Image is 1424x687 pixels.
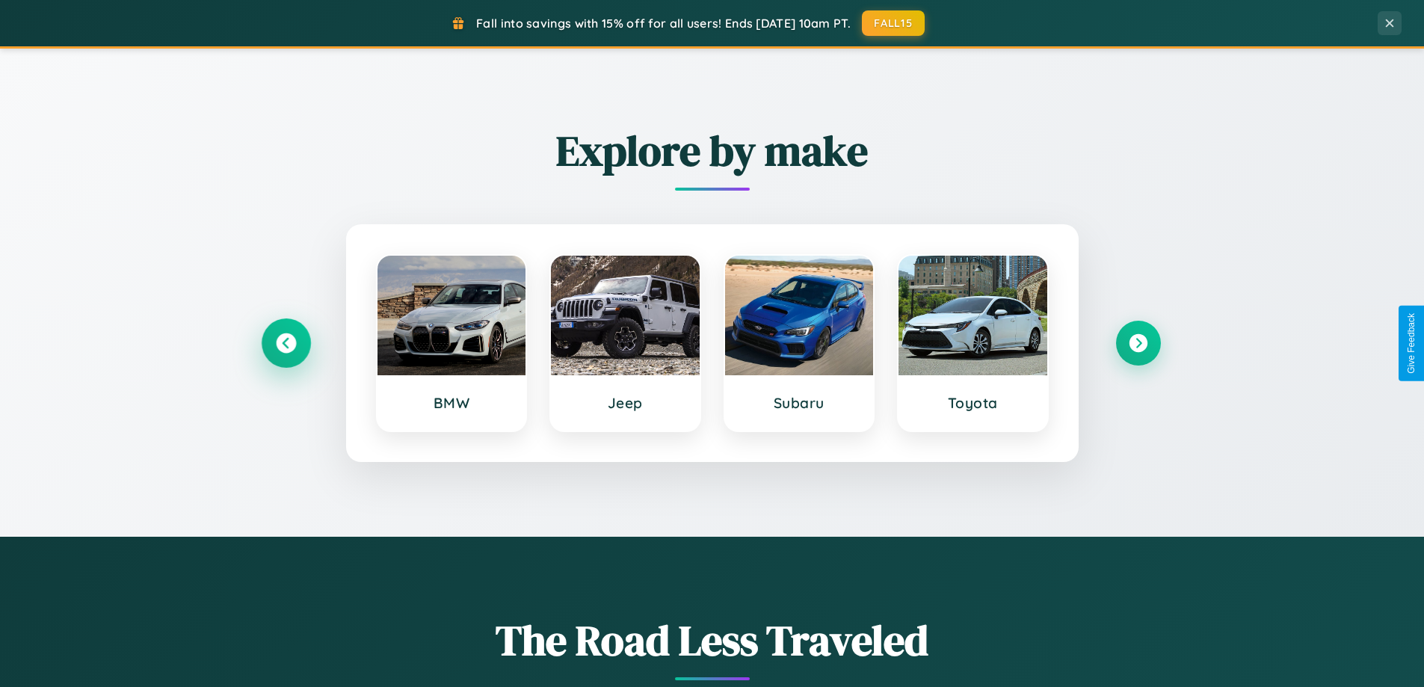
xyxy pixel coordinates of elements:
[392,394,511,412] h3: BMW
[264,611,1161,669] h1: The Road Less Traveled
[476,16,851,31] span: Fall into savings with 15% off for all users! Ends [DATE] 10am PT.
[264,122,1161,179] h2: Explore by make
[913,394,1032,412] h3: Toyota
[1406,313,1417,374] div: Give Feedback
[740,394,859,412] h3: Subaru
[862,10,925,36] button: FALL15
[566,394,685,412] h3: Jeep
